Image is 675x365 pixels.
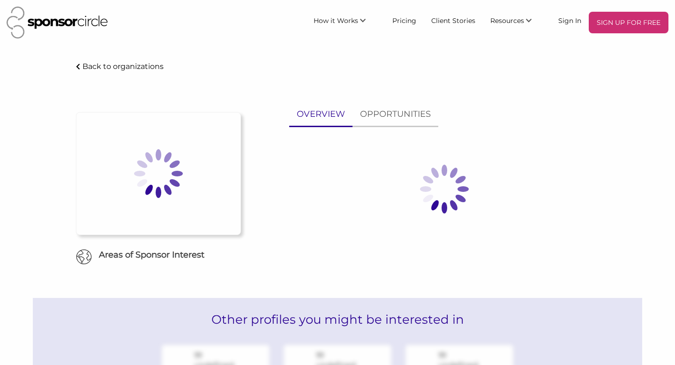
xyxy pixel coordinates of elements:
[297,107,345,121] p: OVERVIEW
[424,12,483,29] a: Client Stories
[483,12,551,33] li: Resources
[360,107,431,121] p: OPPORTUNITIES
[306,12,385,33] li: How it Works
[69,249,248,261] h6: Areas of Sponsor Interest
[112,127,205,221] img: Loading spinner
[490,16,524,25] span: Resources
[314,16,358,25] span: How it Works
[397,142,491,236] img: Loading spinner
[82,62,164,71] p: Back to organizations
[551,12,589,29] a: Sign In
[7,7,108,38] img: Sponsor Circle Logo
[592,15,665,30] p: SIGN UP FOR FREE
[33,298,643,341] h2: Other profiles you might be interested in
[76,249,92,265] img: Globe Icon
[385,12,424,29] a: Pricing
